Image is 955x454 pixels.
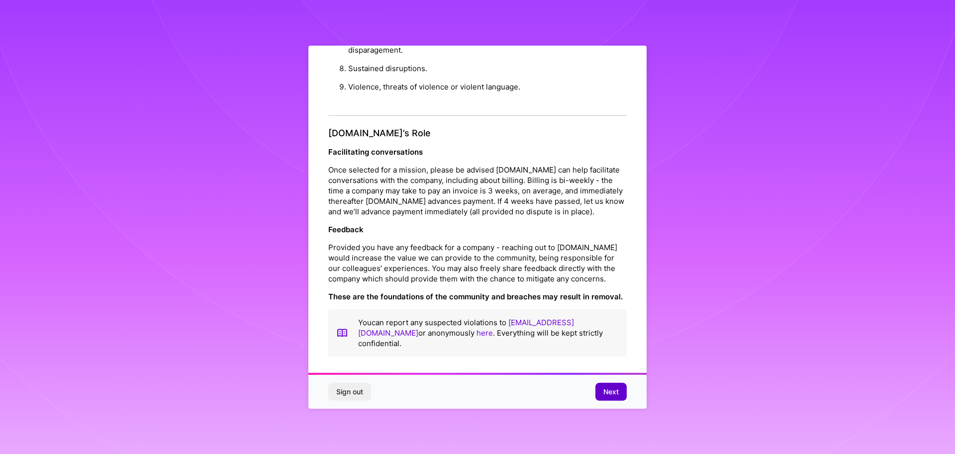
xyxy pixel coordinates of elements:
[328,225,364,234] strong: Feedback
[328,147,423,157] strong: Facilitating conversations
[603,387,619,397] span: Next
[358,317,619,349] p: You can report any suspected violations to or anonymously . Everything will be kept strictly conf...
[328,128,627,139] h4: [DOMAIN_NAME]’s Role
[477,328,493,338] a: here
[358,318,574,338] a: [EMAIL_ADDRESS][DOMAIN_NAME]
[336,387,363,397] span: Sign out
[595,383,627,401] button: Next
[328,292,623,301] strong: These are the foundations of the community and breaches may result in removal.
[328,165,627,217] p: Once selected for a mission, please be advised [DOMAIN_NAME] can help facilitate conversations wi...
[348,78,627,96] li: Violence, threats of violence or violent language.
[336,317,348,349] img: book icon
[328,242,627,284] p: Provided you have any feedback for a company - reaching out to [DOMAIN_NAME] would increase the v...
[328,383,371,401] button: Sign out
[348,59,627,78] li: Sustained disruptions.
